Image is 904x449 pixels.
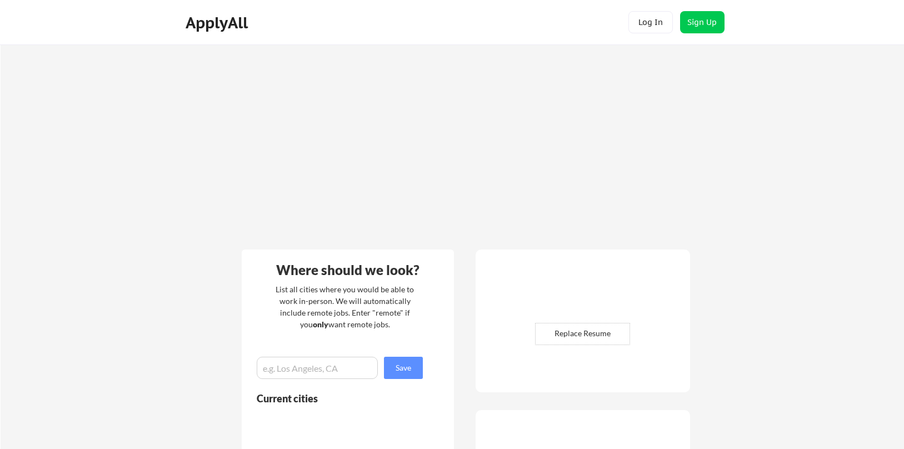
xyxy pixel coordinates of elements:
[186,13,251,32] div: ApplyAll
[268,283,421,330] div: List all cities where you would be able to work in-person. We will automatically include remote j...
[244,263,451,277] div: Where should we look?
[628,11,673,33] button: Log In
[680,11,725,33] button: Sign Up
[257,357,378,379] input: e.g. Los Angeles, CA
[384,357,423,379] button: Save
[313,320,328,329] strong: only
[257,393,411,403] div: Current cities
